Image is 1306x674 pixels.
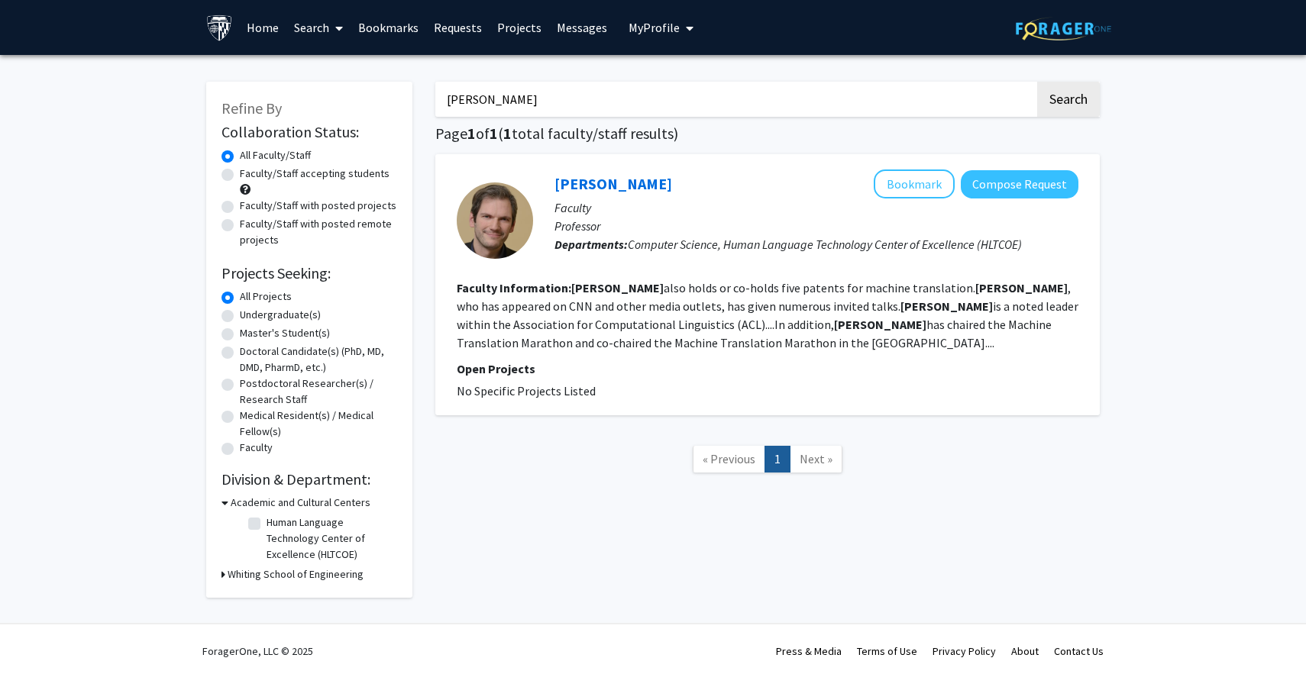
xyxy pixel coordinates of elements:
label: All Projects [240,289,292,305]
p: Open Projects [457,360,1078,378]
b: Faculty Information: [457,280,571,295]
a: Press & Media [776,644,842,658]
h3: Whiting School of Engineering [228,566,364,582]
p: Professor [554,217,1078,235]
a: Projects [490,1,549,54]
a: [PERSON_NAME] [554,174,672,193]
a: Next Page [790,446,842,472]
span: 1 [490,124,498,143]
b: [PERSON_NAME] [900,298,993,314]
label: Undergraduate(s) [240,307,321,323]
a: Previous Page [693,446,765,472]
img: ForagerOne Logo [1016,17,1111,40]
label: Doctoral Candidate(s) (PhD, MD, DMD, PharmD, etc.) [240,343,397,376]
label: Human Language Technology Center of Excellence (HLTCOE) [267,514,393,563]
img: Johns Hopkins University Logo [206,15,233,41]
label: Faculty [240,440,273,456]
button: Compose Request to Philipp Koehn [961,170,1078,198]
label: Faculty/Staff with posted projects [240,198,396,214]
label: Medical Resident(s) / Medical Fellow(s) [240,408,397,440]
a: Privacy Policy [933,644,996,658]
span: 1 [467,124,476,143]
a: Terms of Use [857,644,917,658]
a: Requests [426,1,490,54]
span: Computer Science, Human Language Technology Center of Excellence (HLTCOE) [628,237,1022,252]
a: Home [239,1,286,54]
b: [PERSON_NAME] [975,280,1068,295]
h3: Academic and Cultural Centers [231,495,370,511]
span: No Specific Projects Listed [457,383,596,398]
p: Faculty [554,198,1078,217]
label: All Faculty/Staff [240,147,311,163]
button: Search [1037,82,1100,117]
b: [PERSON_NAME] [834,317,926,332]
a: Messages [549,1,615,54]
a: Contact Us [1054,644,1104,658]
iframe: Chat [11,605,65,663]
label: Faculty/Staff accepting students [240,166,390,182]
b: [PERSON_NAME] [571,280,664,295]
a: About [1011,644,1039,658]
a: 1 [765,446,790,472]
a: Bookmarks [351,1,426,54]
h1: Page of ( total faculty/staff results) [435,124,1100,143]
h2: Collaboration Status: [221,123,397,141]
b: Departments: [554,237,628,252]
nav: Page navigation [435,431,1100,492]
input: Search Keywords [435,82,1035,117]
label: Postdoctoral Researcher(s) / Research Staff [240,376,397,408]
span: Next » [800,451,832,466]
fg-read-more: also holds or co-holds five patents for machine translation. , who has appeared on CNN and other ... [457,280,1078,350]
span: My Profile [629,20,680,35]
h2: Projects Seeking: [221,264,397,282]
span: « Previous [703,451,755,466]
h2: Division & Department: [221,470,397,489]
button: Add Philipp Koehn to Bookmarks [874,169,955,198]
a: Search [286,1,351,54]
span: Refine By [221,98,282,118]
label: Master's Student(s) [240,325,330,341]
label: Faculty/Staff with posted remote projects [240,216,397,248]
span: 1 [503,124,512,143]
